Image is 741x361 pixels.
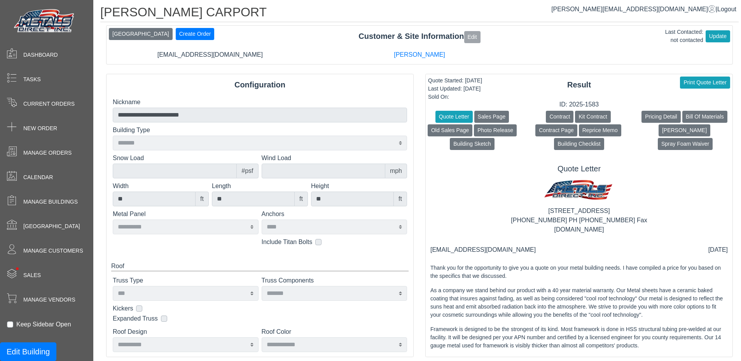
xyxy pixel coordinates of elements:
h1: [PERSON_NAME] CARPORT [100,5,739,22]
div: Roof [111,262,409,271]
label: Snow Load [113,153,259,163]
label: Roof Design [113,327,259,337]
button: Sales Page [474,111,509,123]
button: Old Sales Page [428,124,472,136]
button: Create Order [176,28,215,40]
button: Quote Letter [435,111,473,123]
img: MD logo [541,176,617,206]
label: Anchors [262,209,407,219]
span: • [7,256,27,281]
span: Manage Buildings [23,198,78,206]
label: Nickname [113,98,407,107]
div: ft [195,192,209,206]
button: [GEOGRAPHIC_DATA] [109,28,173,40]
p: Framework is designed to be the strongest of its kind. Most framework is done in HSS structural t... [430,325,728,350]
label: Roof Color [262,327,407,337]
label: Truss Components [262,276,407,285]
div: Result [426,79,732,91]
div: Last Contacted: not contacted [665,28,703,44]
label: Kickers [113,304,133,313]
button: Reprice Memo [579,124,621,136]
p: As a company we stand behind our product with a 40 year material warranty. Our Metal sheets have ... [430,286,728,319]
button: Spray Foam Waiver [658,138,713,150]
a: [PERSON_NAME] [394,51,445,58]
label: Metal Panel [113,209,259,219]
span: Tasks [23,75,41,84]
button: Pricing Detail [641,111,680,123]
button: Kit Contract [575,111,610,123]
label: Length [212,181,308,191]
div: ft [393,192,407,206]
span: [GEOGRAPHIC_DATA] [23,222,80,230]
label: Height [311,181,407,191]
span: Calendar [23,173,53,181]
button: Building Checklist [554,138,604,150]
label: Wind Load [262,153,407,163]
p: Thank you for the opportunity to give you a quote on your metal building needs. I have compiled a... [430,264,728,280]
div: ID: 2025-1583 [426,100,732,109]
span: Manage Customers [23,247,83,255]
label: Building Type [113,126,407,135]
span: Current Orders [23,100,75,108]
span: Sales [23,271,41,279]
label: Expanded Truss [113,314,158,323]
label: Width [113,181,209,191]
button: Update [706,30,730,42]
button: Print Quote Letter [680,77,730,89]
img: Metals Direct Inc Logo [12,7,78,36]
div: [STREET_ADDRESS] [PHONE_NUMBER] PH [PHONE_NUMBER] Fax [DOMAIN_NAME] [430,206,728,234]
a: [PERSON_NAME][EMAIL_ADDRESS][DOMAIN_NAME] [551,6,716,12]
span: Logout [717,6,736,12]
div: ft [294,192,308,206]
div: Quote Started: [DATE] [428,77,482,85]
div: Sold On: [428,93,482,101]
button: Photo Release [474,124,517,136]
label: Truss Type [113,276,259,285]
div: | [551,5,736,14]
button: Bill Of Materials [682,111,727,123]
button: Edit [464,31,481,43]
div: mph [385,164,407,178]
label: Include Titan Bolts [262,237,313,247]
span: Manage Orders [23,149,72,157]
h5: Quote Letter [430,164,728,173]
div: Configuration [107,79,413,91]
label: Keep Sidebar Open [16,320,71,329]
div: Last Updated: [DATE] [428,85,482,93]
div: [DATE] [708,245,728,255]
span: New Order [23,124,57,133]
div: Customer & Site Information [107,30,732,43]
div: [EMAIL_ADDRESS][DOMAIN_NAME] [105,50,315,59]
div: #psf [236,164,258,178]
span: Dashboard [23,51,58,59]
button: Building Sketch [450,138,495,150]
span: Manage Vendors [23,296,75,304]
button: Contract Page [535,124,577,136]
button: Contract [546,111,573,123]
button: [PERSON_NAME] [659,124,710,136]
div: [EMAIL_ADDRESS][DOMAIN_NAME] [430,245,536,255]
